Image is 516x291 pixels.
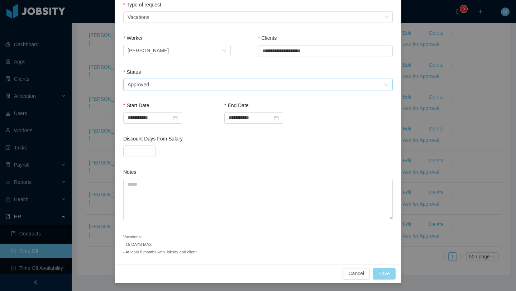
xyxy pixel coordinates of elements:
[124,146,155,157] input: Discount Days from Salary
[274,115,279,120] i: icon: calendar
[128,45,169,56] div: Jhonatan Rodriguez
[123,35,143,41] label: Worker
[128,79,149,90] div: Approved
[123,2,161,8] label: Type of request
[373,268,396,280] button: Save
[123,102,149,108] label: Start Date
[343,268,370,280] button: Cancel
[123,179,393,220] textarea: Notes
[224,102,249,108] label: End Date
[123,69,141,75] label: Status
[128,12,149,23] div: Vacations
[123,235,197,254] small: Vacations: - 15 DAYS MAX - At least 6 months with Jobsity and client
[123,169,137,175] label: Notes
[258,35,277,41] label: Clients
[123,136,183,142] label: Discount Days from Salary
[173,115,178,120] i: icon: calendar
